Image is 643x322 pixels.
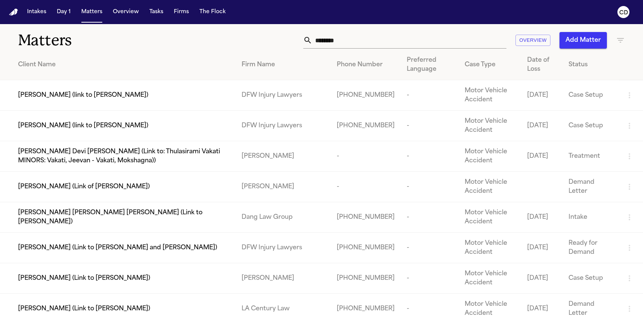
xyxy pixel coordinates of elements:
button: Add Matter [559,32,607,49]
button: Intakes [24,5,49,19]
td: [DATE] [521,111,562,141]
button: Day 1 [54,5,74,19]
button: Overview [515,35,550,46]
td: Motor Vehicle Accident [459,202,521,233]
td: Motor Vehicle Accident [459,263,521,294]
td: [PERSON_NAME] [236,141,331,172]
td: DFW Injury Lawyers [236,233,331,263]
button: Matters [78,5,105,19]
td: [DATE] [521,233,562,263]
td: [DATE] [521,263,562,294]
td: - [401,202,459,233]
td: [DATE] [521,141,562,172]
td: DFW Injury Lawyers [236,111,331,141]
td: Intake [562,202,619,233]
span: [PERSON_NAME] (link to [PERSON_NAME]) [18,91,148,100]
span: [PERSON_NAME] (Link to [PERSON_NAME]) [18,274,150,283]
td: Ready for Demand [562,233,619,263]
td: - [401,141,459,172]
td: Motor Vehicle Accident [459,233,521,263]
td: Motor Vehicle Accident [459,111,521,141]
td: [PHONE_NUMBER] [331,111,401,141]
td: - [401,111,459,141]
button: Overview [110,5,142,19]
td: - [331,172,401,202]
div: Status [569,60,613,69]
td: [PHONE_NUMBER] [331,233,401,263]
td: [PERSON_NAME] [236,172,331,202]
td: Demand Letter [562,172,619,202]
img: Finch Logo [9,9,18,16]
td: Dang Law Group [236,202,331,233]
span: [PERSON_NAME] (Link to [PERSON_NAME] and [PERSON_NAME]) [18,243,217,252]
span: [PERSON_NAME] (Link of [PERSON_NAME]) [18,182,150,191]
td: [DATE] [521,202,562,233]
td: [PHONE_NUMBER] [331,263,401,294]
td: Case Setup [562,111,619,141]
div: Phone Number [337,60,395,69]
span: [PERSON_NAME] Devi [PERSON_NAME] (Link to: Thulasirami Vakati MINORS: Vakati, Jeevan - Vakati, Mo... [18,147,230,165]
td: - [401,233,459,263]
td: Motor Vehicle Accident [459,80,521,111]
td: Motor Vehicle Accident [459,141,521,172]
td: - [401,263,459,294]
div: Case Type [465,60,515,69]
a: Home [9,9,18,16]
span: [PERSON_NAME] [PERSON_NAME] [PERSON_NAME] (Link to [PERSON_NAME]) [18,208,230,226]
td: [PHONE_NUMBER] [331,202,401,233]
td: [DATE] [521,80,562,111]
td: DFW Injury Lawyers [236,80,331,111]
span: [PERSON_NAME] (Link to [PERSON_NAME]) [18,304,150,313]
td: Motor Vehicle Accident [459,172,521,202]
div: Preferred Language [407,56,453,74]
div: Client Name [18,60,230,69]
button: The Flock [196,5,229,19]
td: Case Setup [562,263,619,294]
td: Treatment [562,141,619,172]
td: [PHONE_NUMBER] [331,80,401,111]
div: Date of Loss [527,56,556,74]
td: - [331,141,401,172]
span: [PERSON_NAME] (link to [PERSON_NAME]) [18,121,148,130]
td: - [401,80,459,111]
button: Tasks [146,5,166,19]
td: - [401,172,459,202]
h1: Matters [18,31,192,50]
div: Firm Name [242,60,325,69]
td: [PERSON_NAME] [236,263,331,294]
td: Case Setup [562,80,619,111]
button: Firms [171,5,192,19]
